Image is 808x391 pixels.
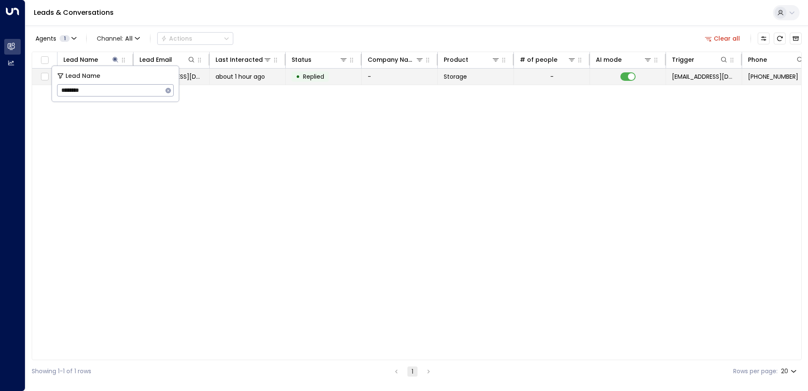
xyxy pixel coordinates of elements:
[444,72,467,81] span: Storage
[672,72,736,81] span: leads@space-station.co.uk
[368,55,415,65] div: Company Name
[550,72,554,81] div: -
[790,33,802,44] button: Archived Leads
[520,55,576,65] div: # of people
[520,55,557,65] div: # of people
[93,33,143,44] span: Channel:
[748,55,767,65] div: Phone
[216,55,263,65] div: Last Interacted
[60,35,70,42] span: 1
[34,8,114,17] a: Leads & Conversations
[362,69,438,85] td: -
[672,55,728,65] div: Trigger
[774,33,786,44] span: Refresh
[758,33,770,44] button: Customize
[93,33,143,44] button: Channel:All
[35,36,56,41] span: Agents
[157,32,233,45] button: Actions
[216,72,265,81] span: about 1 hour ago
[157,32,233,45] div: Button group with a nested menu
[733,367,778,376] label: Rows per page:
[32,33,79,44] button: Agents1
[39,72,50,82] span: Toggle select row
[596,55,622,65] div: AI mode
[39,55,50,66] span: Toggle select all
[216,55,272,65] div: Last Interacted
[32,367,91,376] div: Showing 1-1 of 1 rows
[748,55,804,65] div: Phone
[303,72,324,81] span: Replied
[407,366,418,377] button: page 1
[66,71,100,81] span: Lead Name
[63,55,120,65] div: Lead Name
[781,365,798,377] div: 20
[596,55,652,65] div: AI mode
[391,366,434,377] nav: pagination navigation
[292,55,311,65] div: Status
[368,55,424,65] div: Company Name
[702,33,744,44] button: Clear all
[296,69,300,84] div: •
[63,55,98,65] div: Lead Name
[139,55,196,65] div: Lead Email
[292,55,348,65] div: Status
[139,55,172,65] div: Lead Email
[444,55,468,65] div: Product
[161,35,192,42] div: Actions
[748,72,798,81] span: +447974659070
[672,55,694,65] div: Trigger
[444,55,500,65] div: Product
[125,35,133,42] span: All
